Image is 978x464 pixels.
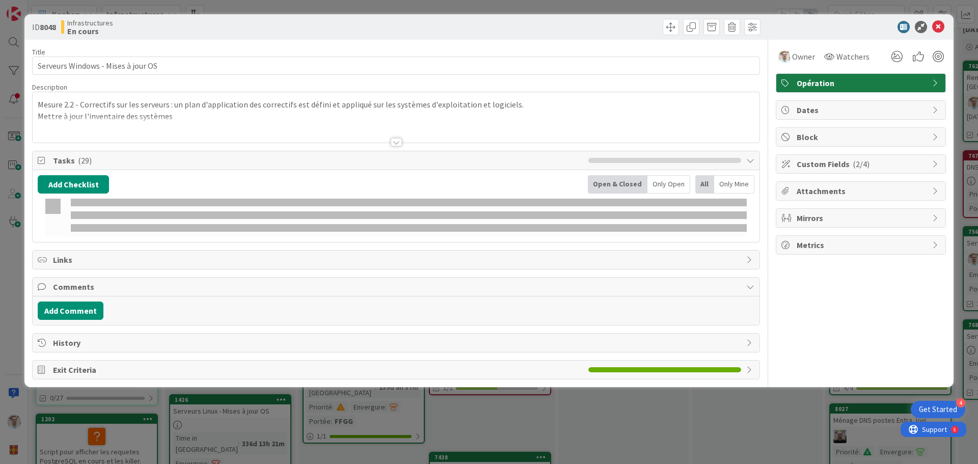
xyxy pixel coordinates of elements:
div: Open & Closed [588,175,647,194]
span: Exit Criteria [53,364,583,376]
span: Attachments [797,185,927,197]
span: Links [53,254,741,266]
p: Mesure 2.2 - Correctifs sur les serveurs : un plan d'application des correctifs est défini et app... [38,99,754,111]
span: Owner [792,50,815,63]
span: Comments [53,281,741,293]
span: Metrics [797,239,927,251]
button: Add Checklist [38,175,109,194]
span: Tasks [53,154,583,167]
b: 8048 [40,22,56,32]
div: Only Mine [714,175,754,194]
b: En cours [67,27,113,35]
div: Get Started [919,404,957,415]
img: AG [778,50,790,63]
span: Opération [797,77,927,89]
div: 5 [53,4,56,12]
p: Mettre à jour l'inventaire des systèmes [38,111,754,122]
div: All [695,175,714,194]
span: Infrastructures [67,19,113,27]
input: type card name here... [32,57,760,75]
button: Add Comment [38,302,103,320]
span: Block [797,131,927,143]
div: Open Get Started checklist, remaining modules: 4 [911,401,965,418]
span: Mirrors [797,212,927,224]
label: Title [32,47,45,57]
span: Support [21,2,46,14]
span: ( 29 ) [78,155,92,166]
span: History [53,337,741,349]
span: Watchers [836,50,870,63]
div: Only Open [647,175,690,194]
span: Description [32,83,67,92]
span: Dates [797,104,927,116]
div: 4 [956,398,965,407]
span: Custom Fields [797,158,927,170]
span: ID [32,21,56,33]
span: ( 2/4 ) [853,159,870,169]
